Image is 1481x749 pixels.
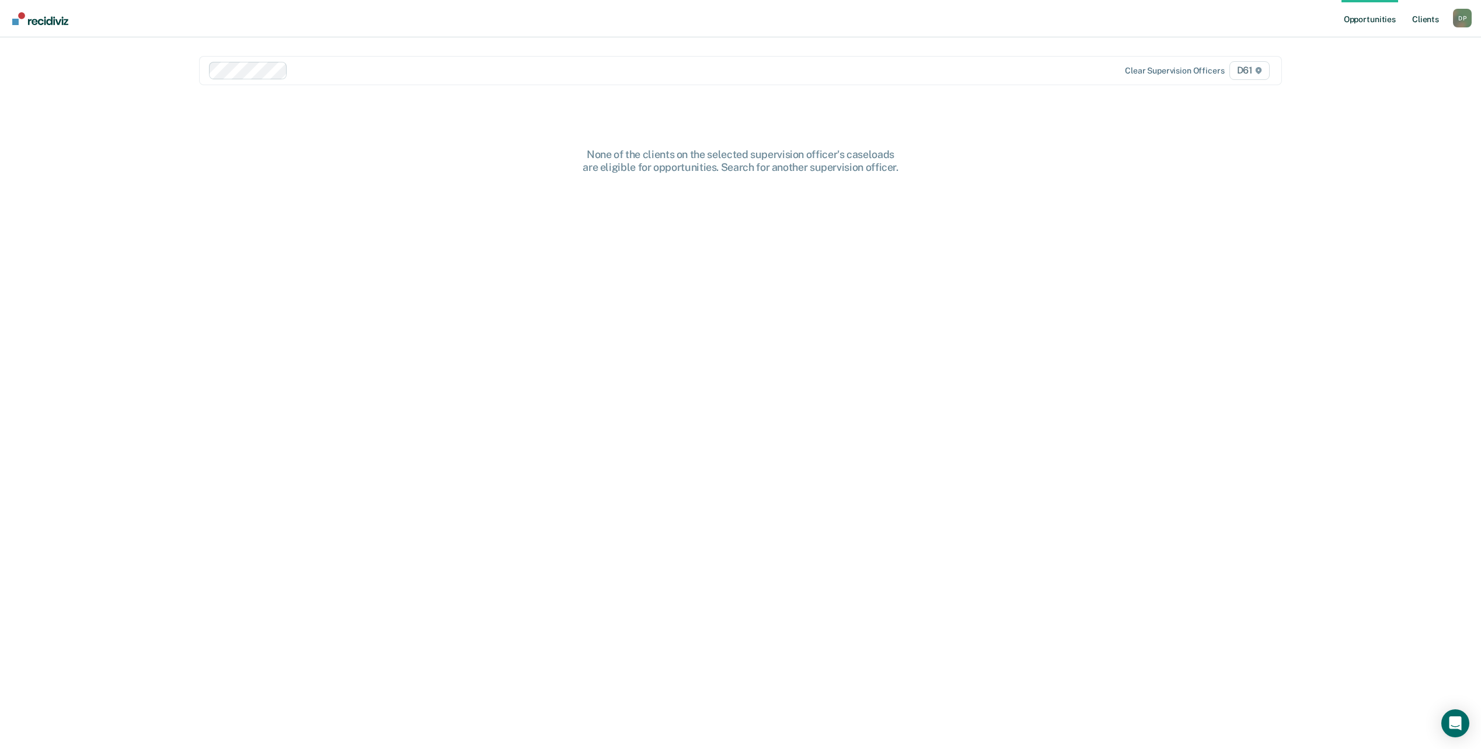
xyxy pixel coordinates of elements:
div: Open Intercom Messenger [1441,709,1469,737]
img: Recidiviz [12,12,68,25]
div: Clear supervision officers [1125,66,1224,76]
button: Profile dropdown button [1453,9,1472,27]
div: D P [1453,9,1472,27]
span: D61 [1229,61,1270,80]
div: None of the clients on the selected supervision officer's caseloads are eligible for opportunitie... [554,148,928,173]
